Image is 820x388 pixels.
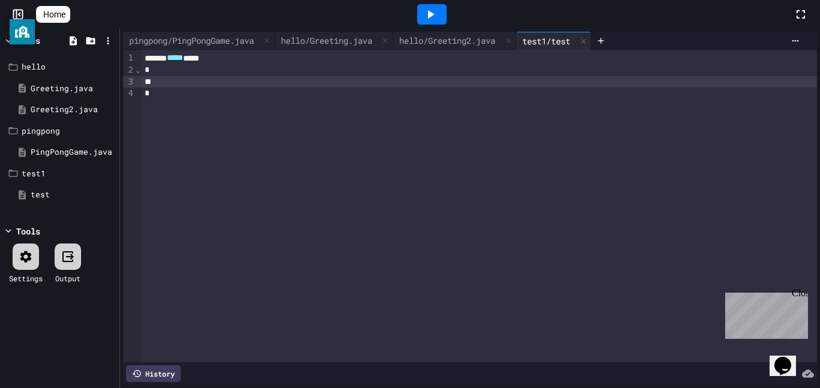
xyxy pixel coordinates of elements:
[31,189,115,201] div: test
[275,32,393,50] div: hello/Greeting.java
[135,65,141,74] span: Fold line
[22,168,115,180] div: test1
[43,8,65,20] span: Home
[22,125,115,137] div: pingpong
[516,32,591,50] div: test1/test
[275,34,378,47] div: hello/Greeting.java
[123,76,135,88] div: 3
[123,88,135,100] div: 4
[31,83,115,95] div: Greeting.java
[22,61,115,73] div: hello
[9,273,43,284] div: Settings
[123,34,260,47] div: pingpong/PingPongGame.java
[123,52,135,64] div: 1
[393,34,501,47] div: hello/Greeting2.java
[123,64,135,76] div: 2
[720,288,808,339] iframe: chat widget
[393,32,516,50] div: hello/Greeting2.java
[31,104,115,116] div: Greeting2.java
[123,32,275,50] div: pingpong/PingPongGame.java
[516,35,576,47] div: test1/test
[55,273,80,284] div: Output
[126,365,181,382] div: History
[36,6,70,23] a: Home
[16,225,40,237] div: Tools
[770,340,808,376] iframe: chat widget
[10,19,35,44] button: privacy banner
[5,5,83,76] div: Chat with us now!Close
[31,146,115,158] div: PingPongGame.java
